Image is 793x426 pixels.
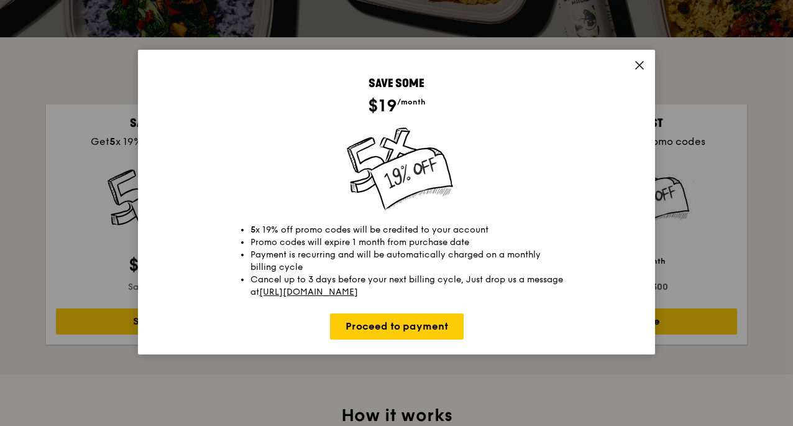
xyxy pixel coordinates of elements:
li: Promo codes will expire 1 month from purchase date [250,236,567,249]
img: save-some-plan.7bcec01c.png [336,127,458,211]
a: Proceed to payment [330,313,464,340]
span: /month [397,98,426,106]
div: Save some [153,75,640,92]
span: $19 [368,95,397,116]
li: Cancel up to 3 days before your next billing cycle, Just drop us a message at [250,274,567,299]
li: x 19% off promo codes will be credited to your account [250,224,567,236]
strong: 5 [250,225,255,235]
a: [URL][DOMAIN_NAME] [259,287,358,297]
li: Payment is recurring and will be automatically charged on a monthly billing cycle [250,249,567,274]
